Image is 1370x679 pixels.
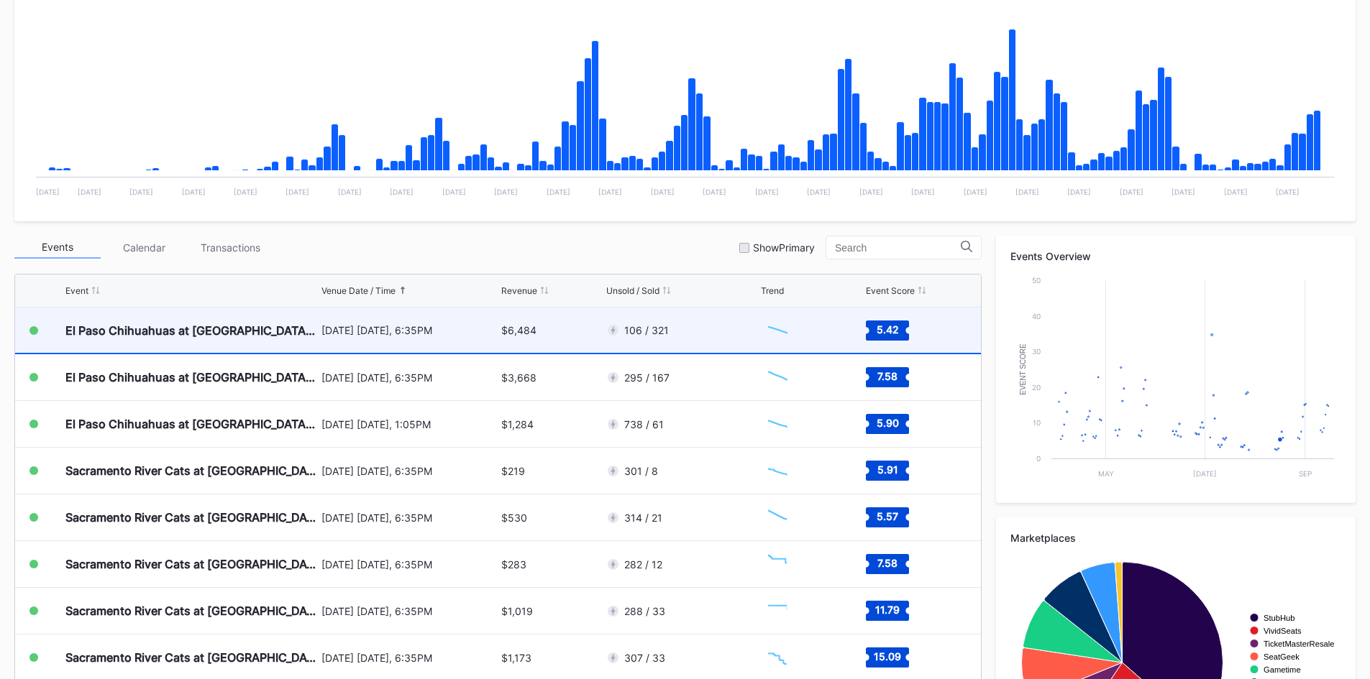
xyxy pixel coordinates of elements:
text: 40 [1032,312,1041,320]
text: [DATE] [859,188,883,196]
svg: Chart title [761,546,804,582]
div: Sacramento River Cats at [GEOGRAPHIC_DATA] Aces [65,557,318,571]
text: [DATE] [1120,188,1143,196]
div: Events [14,236,101,259]
div: Calendar [101,236,187,259]
svg: Chart title [761,406,804,442]
text: VividSeats [1264,627,1302,635]
text: 15.09 [874,650,901,662]
div: [DATE] [DATE], 1:05PM [321,418,498,430]
div: 307 / 33 [624,652,665,664]
text: [DATE] [234,188,257,196]
div: Event Score [866,285,915,296]
div: 295 / 167 [624,371,670,384]
div: $1,284 [501,418,534,430]
text: [DATE] [1067,188,1091,196]
div: $6,484 [501,324,536,336]
text: [DATE] [1224,188,1248,196]
text: [DATE] [182,188,206,196]
text: [DATE] [286,188,309,196]
div: 282 / 12 [624,558,662,571]
text: [DATE] [598,188,622,196]
text: 20 [1032,383,1041,392]
text: [DATE] [36,188,60,196]
text: [DATE] [807,188,831,196]
div: [DATE] [DATE], 6:35PM [321,465,498,477]
text: [DATE] [911,188,935,196]
text: [DATE] [1276,188,1300,196]
text: [DATE] [442,188,466,196]
text: 30 [1032,347,1041,356]
svg: Chart title [761,359,804,395]
div: Revenue [501,285,537,296]
text: [DATE] [494,188,518,196]
svg: Chart title [761,313,804,348]
text: [DATE] [547,188,570,196]
div: 301 / 8 [624,465,658,477]
text: 5.42 [876,323,898,335]
div: Marketplaces [1010,532,1341,544]
div: Sacramento River Cats at [GEOGRAPHIC_DATA] Aces [65,510,318,525]
div: $219 [501,465,525,477]
div: Events Overview [1010,250,1341,262]
svg: Chart title [761,639,804,675]
text: SeatGeek [1264,652,1300,661]
svg: Chart title [761,453,804,489]
div: $3,668 [501,371,536,384]
div: 314 / 21 [624,512,662,524]
div: Event [65,285,88,296]
text: 50 [1032,276,1041,285]
text: 7.58 [877,370,898,382]
div: Show Primary [753,241,815,254]
text: [DATE] [755,188,779,196]
div: $283 [501,558,526,571]
div: Unsold / Sold [606,285,659,296]
div: $1,173 [501,652,531,664]
div: 106 / 321 [624,324,669,336]
div: [DATE] [DATE], 6:35PM [321,512,498,524]
text: [DATE] [1193,469,1217,478]
text: May [1098,469,1114,478]
div: Venue Date / Time [321,285,396,296]
div: Sacramento River Cats at [GEOGRAPHIC_DATA] Aces [65,604,318,618]
text: [DATE] [703,188,726,196]
text: 7.58 [877,557,898,569]
text: Sep [1299,469,1312,478]
div: [DATE] [DATE], 6:35PM [321,652,498,664]
text: [DATE] [964,188,987,196]
text: 5.57 [877,510,898,522]
text: Gametime [1264,665,1301,674]
text: [DATE] [129,188,153,196]
div: El Paso Chihuahuas at [GEOGRAPHIC_DATA] Aces [65,370,318,384]
text: Event Score [1019,343,1027,395]
text: TicketMasterResale [1264,639,1334,648]
div: Sacramento River Cats at [GEOGRAPHIC_DATA] Aces [65,463,318,478]
svg: Chart title [1010,273,1341,489]
text: [DATE] [651,188,675,196]
div: Transactions [187,236,273,259]
text: StubHub [1264,614,1295,622]
text: [DATE] [1015,188,1039,196]
text: 5.90 [876,417,898,429]
div: [DATE] [DATE], 6:35PM [321,558,498,571]
text: 11.79 [875,604,900,616]
text: 0 [1036,454,1041,463]
text: 10 [1033,418,1041,427]
div: $530 [501,512,527,524]
div: 738 / 61 [624,418,664,430]
div: [DATE] [DATE], 6:35PM [321,324,498,336]
text: [DATE] [78,188,101,196]
text: [DATE] [390,188,414,196]
div: [DATE] [DATE], 6:35PM [321,605,498,617]
svg: Chart title [761,499,804,535]
div: El Paso Chihuahuas at [GEOGRAPHIC_DATA] Aces [65,417,318,431]
div: [DATE] [DATE], 6:35PM [321,371,498,384]
div: El Paso Chihuahuas at [GEOGRAPHIC_DATA] Aces [65,323,318,338]
text: 5.91 [877,463,898,476]
div: 288 / 33 [624,605,665,617]
div: Trend [761,285,784,296]
text: [DATE] [1172,188,1195,196]
div: Sacramento River Cats at [GEOGRAPHIC_DATA] Aces [65,650,318,665]
input: Search [835,242,961,254]
div: $1,019 [501,605,533,617]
